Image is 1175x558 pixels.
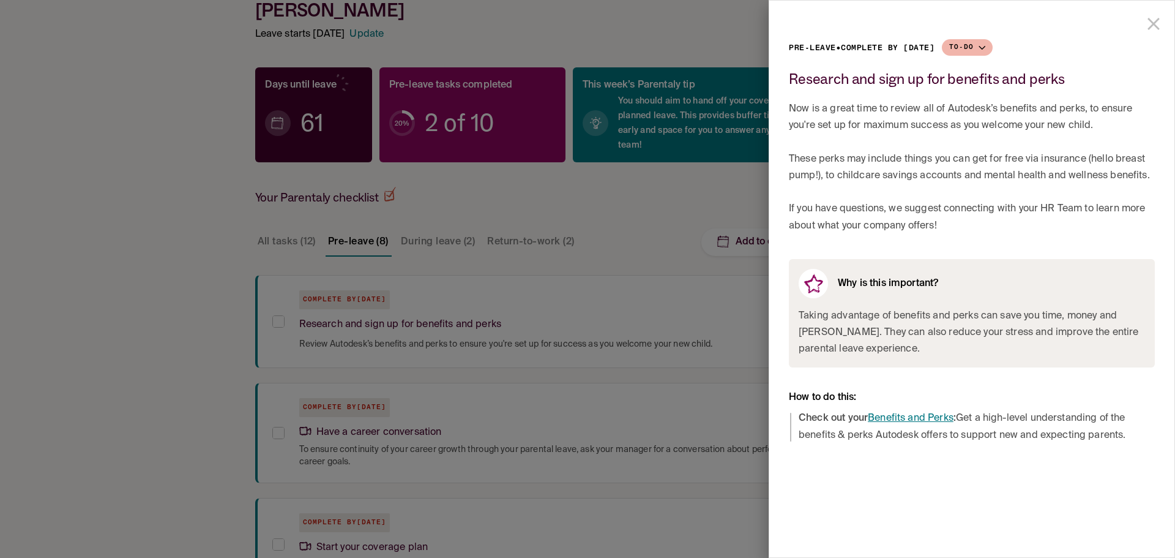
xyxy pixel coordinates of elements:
[942,39,993,56] button: To-do
[789,392,1155,403] h6: How to do this:
[789,201,1155,234] p: If you have questions, we suggest connecting with your HR Team to learn more about what your comp...
[799,413,956,423] strong: Check out your :
[838,278,938,289] h6: Why is this important?
[799,410,1155,443] span: Get a high-level understanding of the benefits & perks Autodesk offers to support new and expecti...
[1138,9,1169,39] button: close drawer
[868,413,953,423] a: Benefits and Perks
[789,40,934,56] p: Pre-leave • Complete by [DATE]
[789,71,1065,86] h2: Research and sign up for benefits and perks
[789,151,1155,184] p: These perks may include things you can get for free via insurance (hello breast pump!), to childc...
[799,308,1145,358] span: Taking advantage of benefits and perks can save you time, money and [PERSON_NAME]. They can also ...
[789,101,1155,134] p: Now is a great time to review all of Autodesk’s benefits and perks, to ensure you're set up for m...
